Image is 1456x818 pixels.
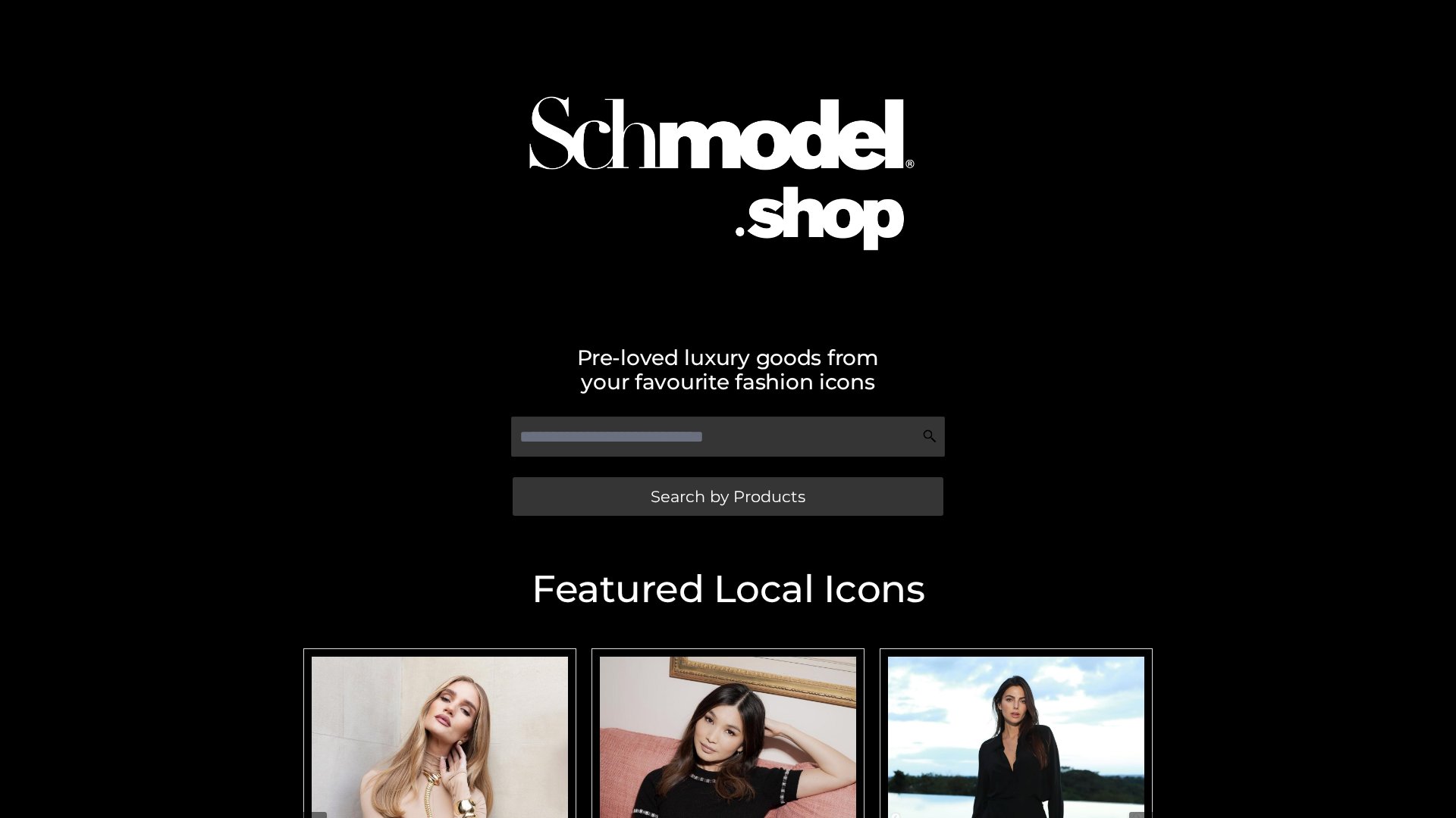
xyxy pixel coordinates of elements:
a: Search by Products [513,477,943,516]
h2: Featured Local Icons​ [296,570,1160,608]
span: Search by Products [651,489,805,504]
img: Search Icon [922,429,937,444]
h2: Pre-loved luxury goods from your favourite fashion icons [296,345,1160,394]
